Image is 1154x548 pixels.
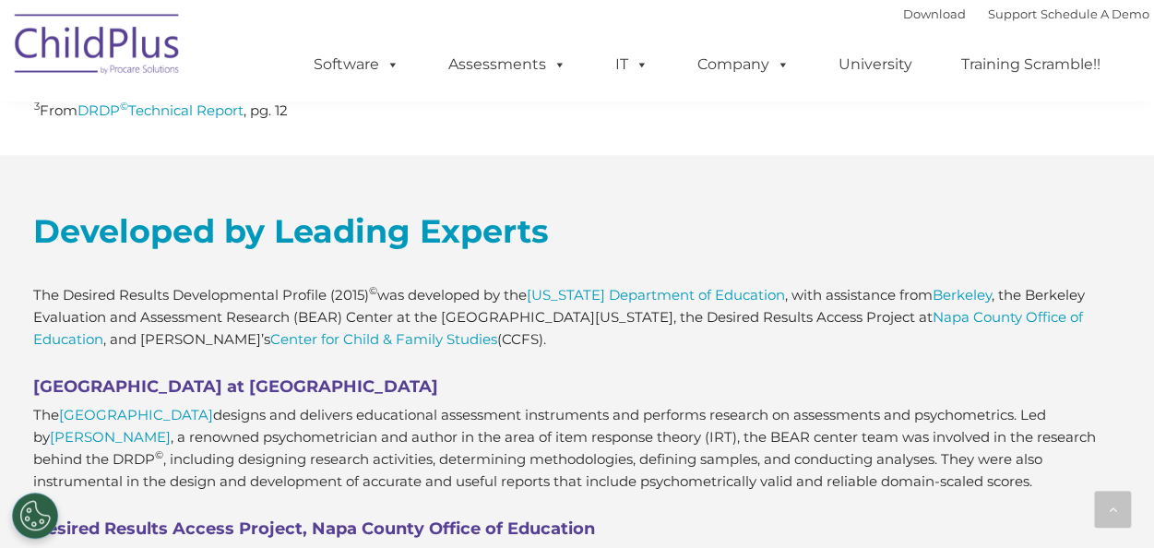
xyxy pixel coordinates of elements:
[295,46,418,83] a: Software
[988,6,1037,21] a: Support
[369,284,377,297] sup: ©
[903,6,1149,21] font: |
[933,308,970,326] a: Napa
[679,46,808,83] a: Company
[943,46,1119,83] a: Training Scramble!!
[77,101,244,119] a: DRDP©Technical Report
[12,493,58,539] button: Cookies Settings
[527,286,785,304] a: [US_STATE] Department of Education
[820,46,931,83] a: University
[270,330,497,348] a: Center for Child & Family Studies
[597,46,667,83] a: IT
[33,404,1122,493] p: The designs and delivers educational assessment instruments and performs research on assessments ...
[59,406,213,423] a: [GEOGRAPHIC_DATA]
[50,428,171,446] a: [PERSON_NAME]
[120,100,128,113] sup: ©
[1041,6,1149,21] a: Schedule A Demo
[34,100,40,113] sup: 3
[6,1,190,93] img: ChildPlus by Procare Solutions
[33,518,595,539] strong: Desired Results Access Project, Napa County Office of Education
[33,308,1083,348] a: County Office of Education
[933,286,992,304] a: Berkeley
[33,376,438,397] strong: [GEOGRAPHIC_DATA] at [GEOGRAPHIC_DATA]
[903,6,966,21] a: Download
[33,211,549,251] strong: Developed by Leading Experts
[155,448,163,461] sup: ©
[34,100,564,122] p: From , pg. 12
[33,284,1122,351] p: The Desired Results Developmental Profile (2015) was developed by the , with assistance from , th...
[430,46,585,83] a: Assessments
